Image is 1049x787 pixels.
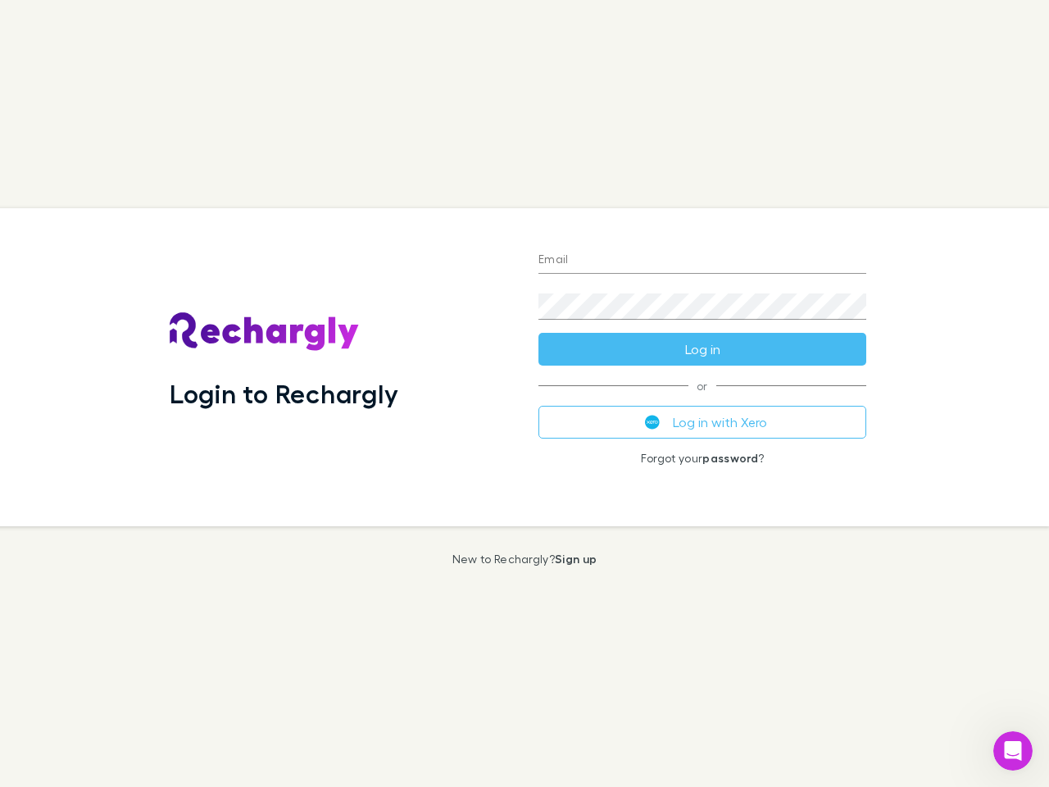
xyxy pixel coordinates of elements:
span: or [538,385,866,386]
a: Sign up [555,552,597,566]
img: Xero's logo [645,415,660,430]
p: New to Rechargly? [452,553,597,566]
button: Log in [538,333,866,366]
h1: Login to Rechargly [170,378,398,409]
p: Forgot your ? [538,452,866,465]
img: Rechargly's Logo [170,312,360,352]
a: password [702,451,758,465]
iframe: Intercom live chat [993,731,1033,771]
button: Log in with Xero [538,406,866,439]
